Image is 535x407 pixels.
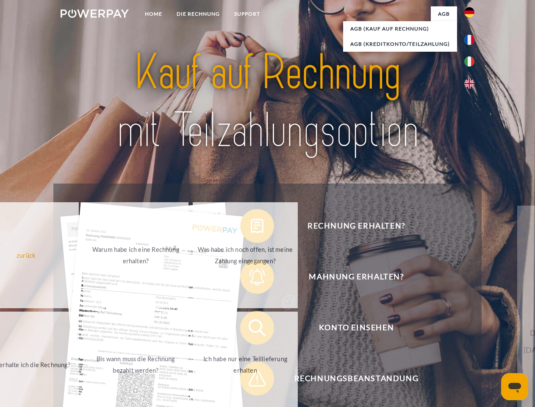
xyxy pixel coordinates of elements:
[88,244,183,267] div: Warum habe ich eine Rechnung erhalten?
[169,6,227,22] a: DIE RECHNUNG
[431,6,457,22] a: agb
[252,260,460,294] span: Mahnung erhalten?
[252,209,460,243] span: Rechnung erhalten?
[138,6,169,22] a: Home
[227,6,267,22] a: SUPPORT
[464,78,474,89] img: en
[252,362,460,396] span: Rechnungsbeanstandung
[88,353,183,376] div: Bis wann muss die Rechnung bezahlt werden?
[343,21,457,36] a: AGB (Kauf auf Rechnung)
[343,36,457,52] a: AGB (Kreditkonto/Teilzahlung)
[61,9,129,18] img: logo-powerpay-white.svg
[198,353,293,376] div: Ich habe nur eine Teillieferung erhalten
[240,209,460,243] button: Rechnung erhalten?
[501,373,528,400] iframe: Schaltfläche zum Öffnen des Messaging-Fensters
[464,56,474,67] img: it
[464,35,474,45] img: fr
[198,244,293,267] div: Was habe ich noch offen, ist meine Zahlung eingegangen?
[252,311,460,345] span: Konto einsehen
[240,362,460,396] button: Rechnungsbeanstandung
[464,7,474,17] img: de
[193,202,298,308] a: Was habe ich noch offen, ist meine Zahlung eingegangen?
[240,260,460,294] button: Mahnung erhalten?
[81,41,454,162] img: title-powerpay_de.svg
[240,311,460,345] button: Konto einsehen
